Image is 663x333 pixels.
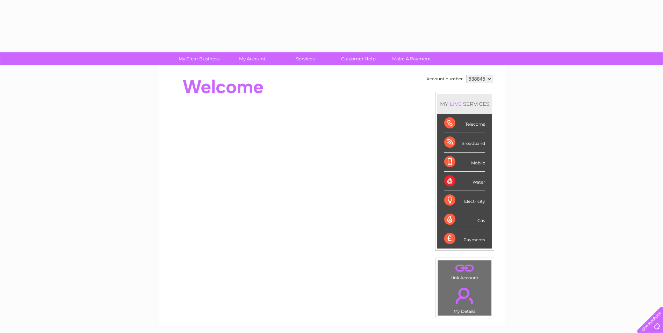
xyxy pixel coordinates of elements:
div: Mobile [444,153,485,172]
a: . [440,262,490,274]
div: LIVE [448,101,463,107]
a: Services [276,52,334,65]
div: Telecoms [444,114,485,133]
div: Broadband [444,133,485,152]
a: My Clear Business [170,52,228,65]
a: . [440,283,490,308]
td: Account number [425,73,464,85]
a: Make A Payment [383,52,440,65]
div: Payments [444,229,485,248]
a: Customer Help [330,52,387,65]
div: Electricity [444,191,485,210]
td: My Details [438,282,492,316]
div: MY SERVICES [437,94,492,114]
div: Gas [444,210,485,229]
div: Water [444,172,485,191]
a: My Account [223,52,281,65]
td: Link Account [438,260,492,282]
